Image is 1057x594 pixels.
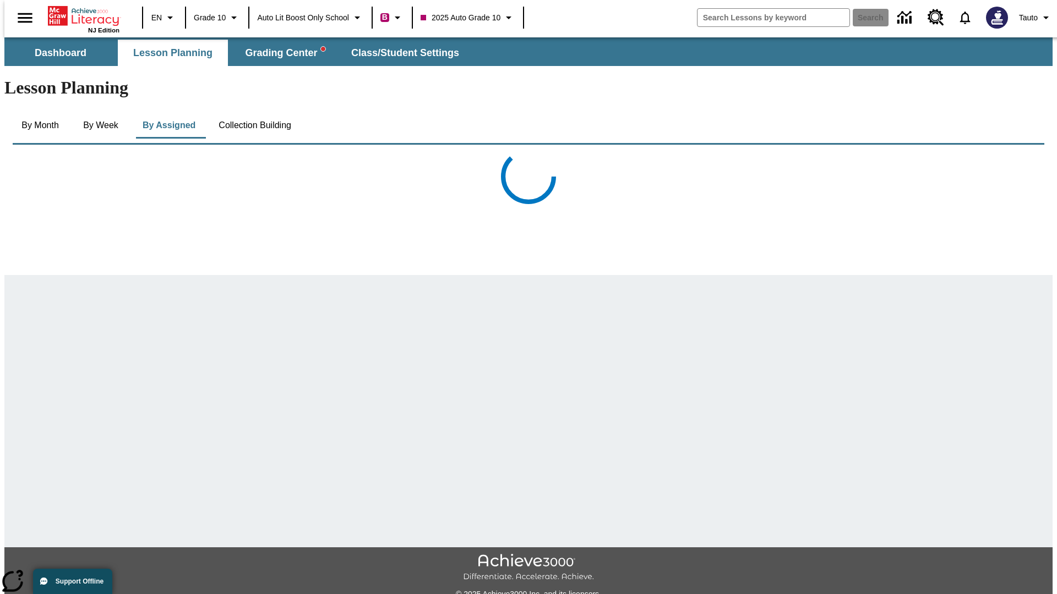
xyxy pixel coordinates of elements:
[463,554,594,582] img: Achieve3000 Differentiate Accelerate Achieve
[151,12,162,24] span: EN
[133,47,213,59] span: Lesson Planning
[118,40,228,66] button: Lesson Planning
[951,3,979,32] a: Notifications
[986,7,1008,29] img: Avatar
[257,12,349,24] span: Auto Lit Boost only School
[342,40,468,66] button: Class/Student Settings
[979,3,1015,32] button: Select a new avatar
[891,3,921,33] a: Data Center
[4,78,1053,98] h1: Lesson Planning
[33,569,112,594] button: Support Offline
[48,5,119,27] a: Home
[4,40,469,66] div: SubNavbar
[376,8,408,28] button: Boost Class color is violet red. Change class color
[35,47,86,59] span: Dashboard
[4,37,1053,66] div: SubNavbar
[351,47,459,59] span: Class/Student Settings
[245,47,325,59] span: Grading Center
[921,3,951,32] a: Resource Center, Will open in new tab
[1019,12,1038,24] span: Tauto
[194,12,226,24] span: Grade 10
[321,47,325,51] svg: writing assistant alert
[382,10,388,24] span: B
[134,112,204,139] button: By Assigned
[146,8,182,28] button: Language: EN, Select a language
[13,112,68,139] button: By Month
[230,40,340,66] button: Grading Center
[48,4,119,34] div: Home
[1015,8,1057,28] button: Profile/Settings
[210,112,300,139] button: Collection Building
[253,8,368,28] button: School: Auto Lit Boost only School, Select your school
[88,27,119,34] span: NJ Edition
[698,9,849,26] input: search field
[73,112,128,139] button: By Week
[421,12,500,24] span: 2025 Auto Grade 10
[416,8,520,28] button: Class: 2025 Auto Grade 10, Select your class
[9,2,41,34] button: Open side menu
[56,577,103,585] span: Support Offline
[6,40,116,66] button: Dashboard
[189,8,245,28] button: Grade: Grade 10, Select a grade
